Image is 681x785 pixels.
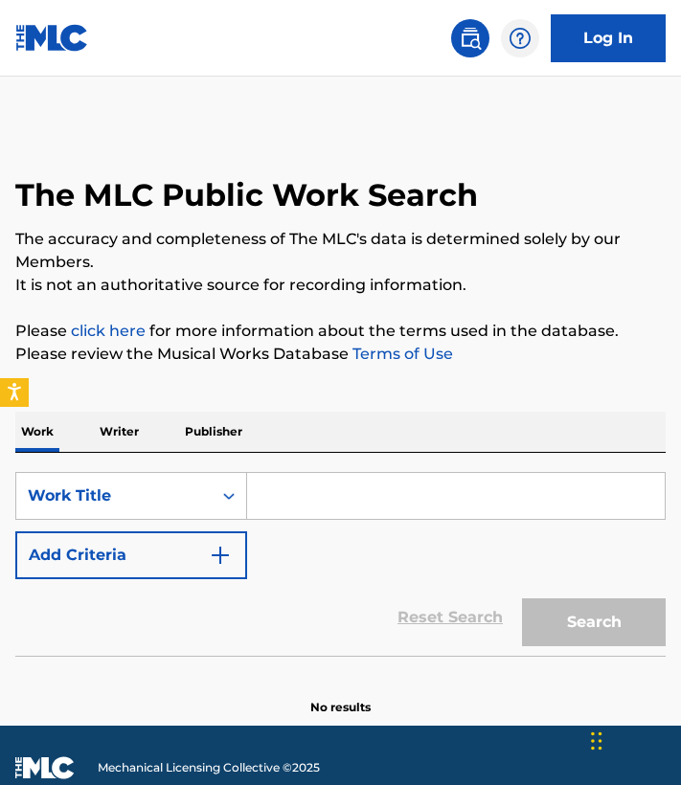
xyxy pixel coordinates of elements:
p: Publisher [179,412,248,452]
div: Help [501,19,539,57]
p: Please for more information about the terms used in the database. [15,320,666,343]
p: It is not an authoritative source for recording information. [15,274,666,297]
div: Work Title [28,484,200,507]
p: No results [310,676,371,716]
img: MLC Logo [15,24,89,52]
a: Terms of Use [349,345,453,363]
p: The accuracy and completeness of The MLC's data is determined solely by our Members. [15,228,666,274]
a: Log In [551,14,666,62]
p: Writer [94,412,145,452]
img: search [459,27,482,50]
div: Drag [591,712,602,770]
h1: The MLC Public Work Search [15,176,478,214]
button: Add Criteria [15,531,247,579]
form: Search Form [15,472,666,656]
img: 9d2ae6d4665cec9f34b9.svg [209,544,232,567]
img: help [509,27,532,50]
a: Public Search [451,19,489,57]
p: Work [15,412,59,452]
a: click here [71,322,146,340]
iframe: Chat Widget [585,693,681,785]
img: logo [15,756,75,779]
p: Please review the Musical Works Database [15,343,666,366]
span: Mechanical Licensing Collective © 2025 [98,759,320,776]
